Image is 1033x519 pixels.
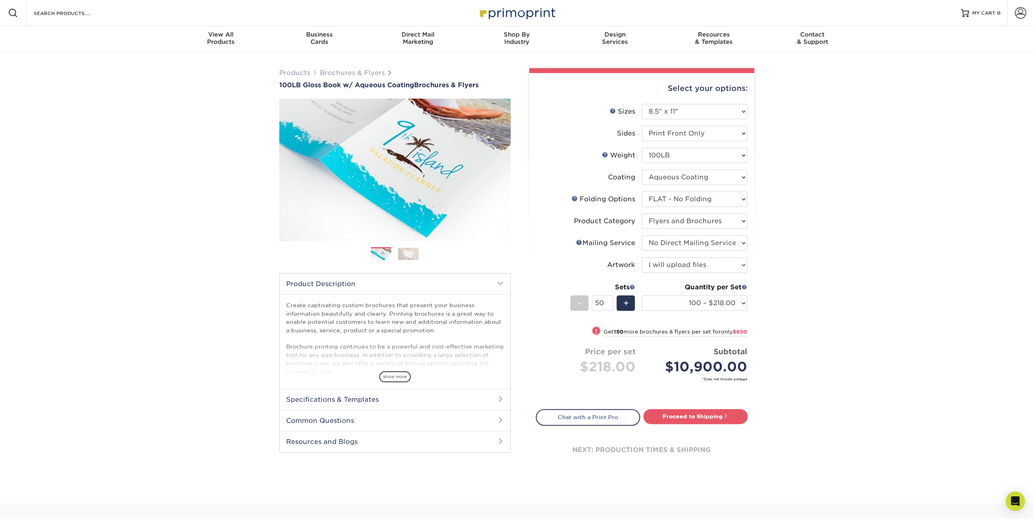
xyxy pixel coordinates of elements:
a: Shop ByIndustry [467,26,566,52]
div: Sets [570,282,635,292]
span: Direct Mail [369,31,467,38]
strong: Subtotal [714,347,747,356]
div: next: production times & shipping [536,426,748,474]
h2: Common Questions [280,410,510,431]
a: Proceed to Shipping [643,409,748,424]
img: Primoprint [476,4,557,22]
div: & Support [763,31,862,45]
input: SEARCH PRODUCTS..... [33,8,112,18]
img: Brochures & Flyers 02 [398,248,418,260]
span: MY CART [972,10,995,17]
small: *Does not include postage [542,377,747,381]
div: $10,900.00 [648,357,747,377]
div: Cards [270,31,369,45]
div: Products [172,31,270,45]
div: Artwork [607,260,635,270]
span: Shop By [467,31,566,38]
span: Resources [664,31,763,38]
strong: 150 [614,329,623,335]
div: Coating [608,172,635,182]
p: Create captivating custom brochures that present your business information beautifully and clearl... [286,301,504,376]
h2: Product Description [280,273,510,294]
h2: Specifications & Templates [280,389,510,410]
div: Open Intercom Messenger [1005,491,1025,511]
div: Services [566,31,664,45]
small: Get more brochures & flyers per set for [604,329,747,337]
div: $218.00 [542,357,636,377]
div: Folding Options [571,194,635,204]
div: Weight [602,151,635,160]
span: + [623,297,628,309]
span: - [578,297,581,309]
img: 100LB Gloss Book<br/>w/ Aqueous Coating 01 [279,90,511,250]
a: Brochures & Flyers [320,69,385,77]
span: $650 [733,329,747,335]
div: & Templates [664,31,763,45]
div: Marketing [369,31,467,45]
span: 100LB Gloss Book w/ Aqueous Coating [279,81,414,89]
span: only [721,329,747,335]
div: Product Category [574,216,635,226]
h2: Resources and Blogs [280,431,510,452]
div: Select your options: [536,73,748,104]
a: Direct MailMarketing [369,26,467,52]
a: Products [279,69,310,77]
strong: Price per set [585,347,636,356]
a: DesignServices [566,26,664,52]
div: Industry [467,31,566,45]
a: Contact& Support [763,26,862,52]
div: Sizes [610,107,635,116]
div: Mailing Service [576,238,635,248]
a: BusinessCards [270,26,369,52]
span: 0 [997,10,1001,16]
span: View All [172,31,270,38]
a: Chat with a Print Pro [536,409,640,425]
a: 100LB Gloss Book w/ Aqueous CoatingBrochures & Flyers [279,81,511,89]
span: ! [595,327,597,336]
span: Design [566,31,664,38]
span: Business [270,31,369,38]
span: show more [379,371,411,382]
img: Brochures & Flyers 01 [371,248,391,262]
div: Quantity per Set [642,282,747,292]
a: View AllProducts [172,26,270,52]
a: Resources& Templates [664,26,763,52]
div: Sides [617,129,635,138]
h1: Brochures & Flyers [279,81,511,89]
span: Contact [763,31,862,38]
